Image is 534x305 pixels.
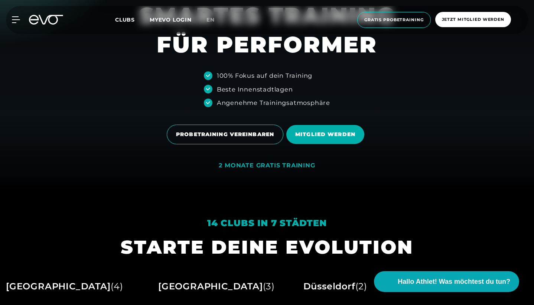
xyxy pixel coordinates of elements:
[217,98,330,107] div: Angenehme Trainingsatmosphäre
[121,235,413,259] h1: STARTE DEINE EVOLUTION
[150,16,192,23] a: MYEVO LOGIN
[206,16,224,24] a: en
[398,277,510,287] span: Hallo Athlet! Was möchtest du tun?
[115,16,150,23] a: Clubs
[176,131,274,138] span: PROBETRAINING VEREINBAREN
[115,16,135,23] span: Clubs
[111,281,123,292] span: ( 4 )
[374,271,519,292] button: Hallo Athlet! Was möchtest du tun?
[217,71,312,80] div: 100% Fokus auf dein Training
[303,278,367,295] div: Düsseldorf
[219,162,315,170] div: 2 MONATE GRATIS TRAINING
[158,278,275,295] div: [GEOGRAPHIC_DATA]
[206,16,215,23] span: en
[217,85,293,94] div: Beste Innenstadtlagen
[433,12,513,28] a: Jetzt Mitglied werden
[167,119,286,150] a: PROBETRAINING VEREINBAREN
[286,119,367,150] a: MITGLIED WERDEN
[6,278,123,295] div: [GEOGRAPHIC_DATA]
[263,281,275,292] span: ( 3 )
[442,16,504,23] span: Jetzt Mitglied werden
[364,17,424,23] span: Gratis Probetraining
[295,131,355,138] span: MITGLIED WERDEN
[355,12,433,28] a: Gratis Probetraining
[207,218,327,228] em: 14 Clubs in 7 Städten
[355,281,367,292] span: ( 2 )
